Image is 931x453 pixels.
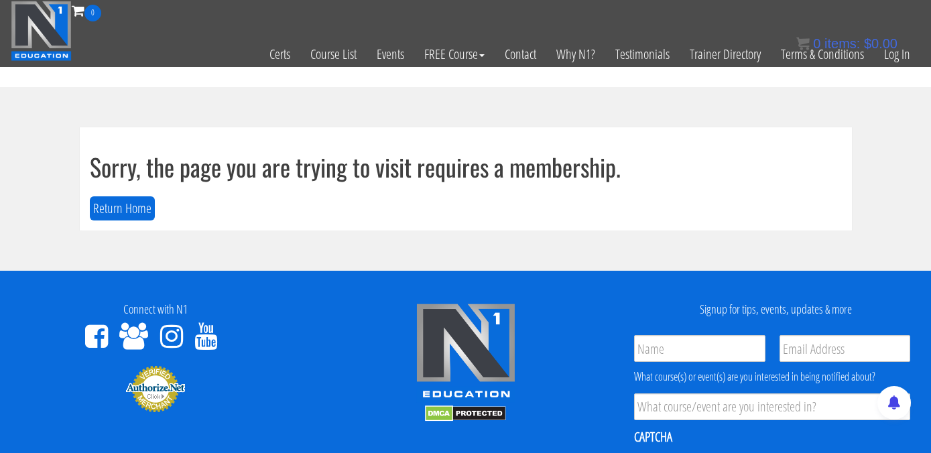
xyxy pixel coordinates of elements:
button: Return Home [90,196,155,221]
span: 0 [84,5,101,21]
div: What course(s) or event(s) are you interested in being notified about? [634,369,910,385]
a: Log In [874,21,920,87]
a: Certs [259,21,300,87]
img: DMCA.com Protection Status [425,405,506,422]
a: 0 [72,1,101,19]
img: icon11.png [796,37,810,50]
input: Name [634,335,765,362]
a: 0 items: $0.00 [796,36,897,51]
img: Authorize.Net Merchant - Click to Verify [125,365,186,413]
a: Testimonials [605,21,680,87]
bdi: 0.00 [864,36,897,51]
a: Events [367,21,414,87]
a: FREE Course [414,21,495,87]
a: Trainer Directory [680,21,771,87]
img: n1-edu-logo [416,303,516,402]
input: Email Address [780,335,911,362]
input: What course/event are you interested in? [634,393,910,420]
a: Terms & Conditions [771,21,874,87]
h4: Signup for tips, events, updates & more [631,303,921,316]
label: CAPTCHA [634,428,672,446]
span: $ [864,36,871,51]
span: 0 [813,36,820,51]
h4: Connect with N1 [10,303,300,316]
h1: Sorry, the page you are trying to visit requires a membership. [90,153,842,180]
img: n1-education [11,1,72,61]
a: Why N1? [546,21,605,87]
span: items: [824,36,860,51]
a: Contact [495,21,546,87]
a: Course List [300,21,367,87]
